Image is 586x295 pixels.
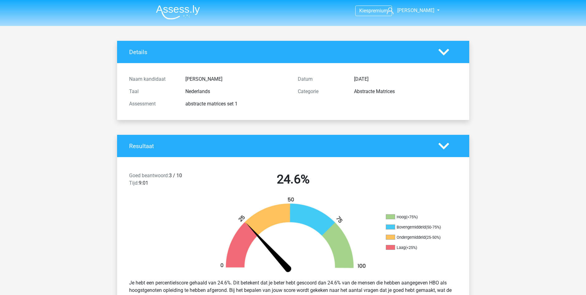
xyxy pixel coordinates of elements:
[129,49,429,56] h4: Details
[359,8,369,14] span: Kies
[425,235,441,240] div: (25-50%)
[213,172,373,187] h2: 24.6%
[210,197,377,274] img: 25.15c012df9b23.png
[406,215,418,219] div: (>75%)
[124,75,181,83] div: Naam kandidaat
[426,225,441,229] div: (50-75%)
[129,143,429,150] h4: Resultaat
[349,75,462,83] div: [DATE]
[129,180,139,186] span: Tijd:
[129,173,169,178] span: Goed beantwoord:
[397,7,434,13] span: [PERSON_NAME]
[386,245,448,250] li: Laag
[293,88,349,95] div: Categorie
[181,88,293,95] div: Nederlands
[181,75,293,83] div: [PERSON_NAME]
[369,8,388,14] span: premium
[124,88,181,95] div: Taal
[386,235,448,240] li: Ondergemiddeld
[405,245,417,250] div: (<25%)
[181,100,293,108] div: abstracte matrices set 1
[124,172,209,189] div: 3 / 10 9:01
[384,7,435,14] a: [PERSON_NAME]
[293,75,349,83] div: Datum
[386,214,448,220] li: Hoog
[386,224,448,230] li: Bovengemiddeld
[124,100,181,108] div: Assessment
[349,88,462,95] div: Abstracte Matrices
[356,6,392,15] a: Kiespremium
[156,5,200,19] img: Assessly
